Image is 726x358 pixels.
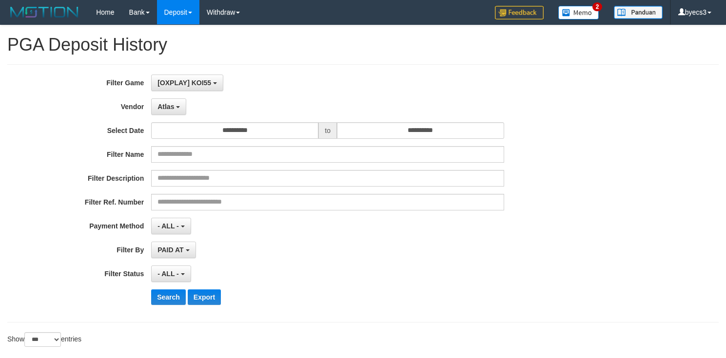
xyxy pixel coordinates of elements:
[188,289,221,305] button: Export
[495,6,544,19] img: Feedback.jpg
[151,75,223,91] button: [OXPLAY] KOI55
[7,35,719,55] h1: PGA Deposit History
[157,270,179,278] span: - ALL -
[318,122,337,139] span: to
[151,98,186,115] button: Atlas
[157,246,183,254] span: PAID AT
[157,222,179,230] span: - ALL -
[614,6,663,19] img: panduan.png
[157,103,174,111] span: Atlas
[151,242,196,258] button: PAID AT
[558,6,599,19] img: Button%20Memo.svg
[7,332,81,347] label: Show entries
[151,289,186,305] button: Search
[157,79,211,87] span: [OXPLAY] KOI55
[7,5,81,19] img: MOTION_logo.png
[151,265,191,282] button: - ALL -
[24,332,61,347] select: Showentries
[592,2,603,11] span: 2
[151,218,191,234] button: - ALL -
